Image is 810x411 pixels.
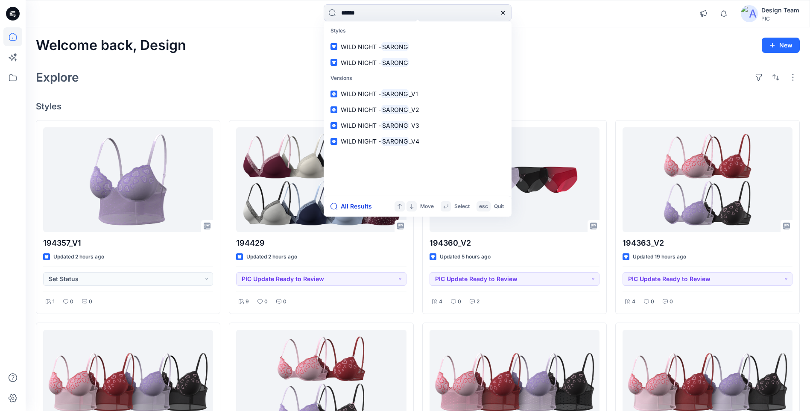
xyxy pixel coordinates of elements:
[36,38,186,53] h2: Welcome back, Design
[454,202,470,211] p: Select
[341,43,381,50] span: WILD NIGHT -
[440,252,491,261] p: Updated 5 hours ago
[325,133,510,149] a: WILD NIGHT -SARONG_V4
[246,252,297,261] p: Updated 2 hours ago
[341,90,381,97] span: WILD NIGHT -
[325,102,510,117] a: WILD NIGHT -SARONG_V2
[430,237,599,249] p: 194360_V2
[633,252,686,261] p: Updated 19 hours ago
[341,106,381,113] span: WILD NIGHT -
[381,42,409,52] mark: SARONG
[430,127,599,232] a: 194360_V2
[325,86,510,102] a: WILD NIGHT -SARONG_V1
[70,297,73,306] p: 0
[420,202,434,211] p: Move
[53,252,104,261] p: Updated 2 hours ago
[246,297,249,306] p: 9
[341,138,381,145] span: WILD NIGHT -
[36,70,79,84] h2: Explore
[325,39,510,55] a: WILD NIGHT -SARONG
[409,90,418,97] span: _V1
[761,5,799,15] div: Design Team
[283,297,287,306] p: 0
[477,297,480,306] p: 2
[236,237,406,249] p: 194429
[381,120,409,130] mark: SARONG
[632,297,635,306] p: 4
[741,5,758,22] img: avatar
[325,70,510,86] p: Versions
[236,127,406,232] a: 194429
[761,15,799,22] div: PIC
[670,297,673,306] p: 0
[264,297,268,306] p: 0
[43,237,213,249] p: 194357_V1
[623,127,792,232] a: 194363_V2
[325,23,510,39] p: Styles
[439,297,442,306] p: 4
[381,105,409,114] mark: SARONG
[494,202,504,211] p: Quit
[43,127,213,232] a: 194357_V1
[341,122,381,129] span: WILD NIGHT -
[381,58,409,68] mark: SARONG
[325,55,510,70] a: WILD NIGHT -SARONG
[458,297,461,306] p: 0
[89,297,92,306] p: 0
[479,202,488,211] p: esc
[409,106,419,113] span: _V2
[341,59,381,66] span: WILD NIGHT -
[651,297,654,306] p: 0
[409,122,419,129] span: _V3
[409,138,419,145] span: _V4
[623,237,792,249] p: 194363_V2
[762,38,800,53] button: New
[325,117,510,133] a: WILD NIGHT -SARONG_V3
[36,101,800,112] h4: Styles
[381,136,409,146] mark: SARONG
[53,297,55,306] p: 1
[381,89,409,99] mark: SARONG
[330,201,377,211] button: All Results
